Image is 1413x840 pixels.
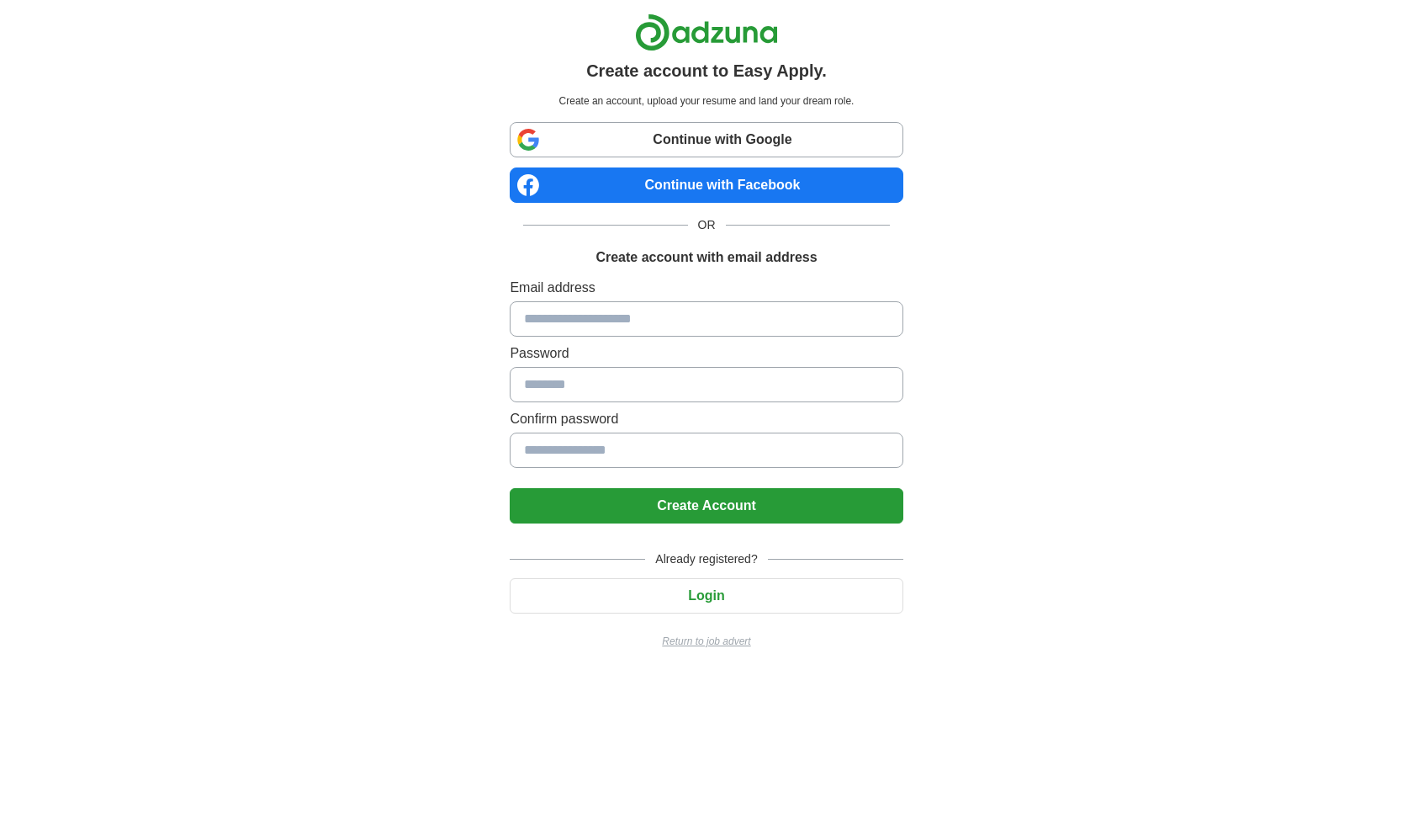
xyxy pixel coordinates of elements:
button: Create Account [510,488,902,524]
span: OR [688,216,726,234]
a: Login [510,588,902,603]
h1: Create account to Easy Apply. [586,58,827,83]
span: Already registered? [645,550,767,568]
img: Adzuna logo [635,13,778,51]
label: Password [510,343,902,364]
p: Create an account, upload your resume and land your dream role. [513,93,899,109]
label: Confirm password [510,409,902,429]
a: Continue with Google [510,122,902,157]
label: Email address [510,278,902,298]
button: Login [510,578,902,614]
h1: Create account with email address [595,247,817,268]
a: Return to job advert [510,634,902,649]
a: Continue with Facebook [510,167,902,203]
